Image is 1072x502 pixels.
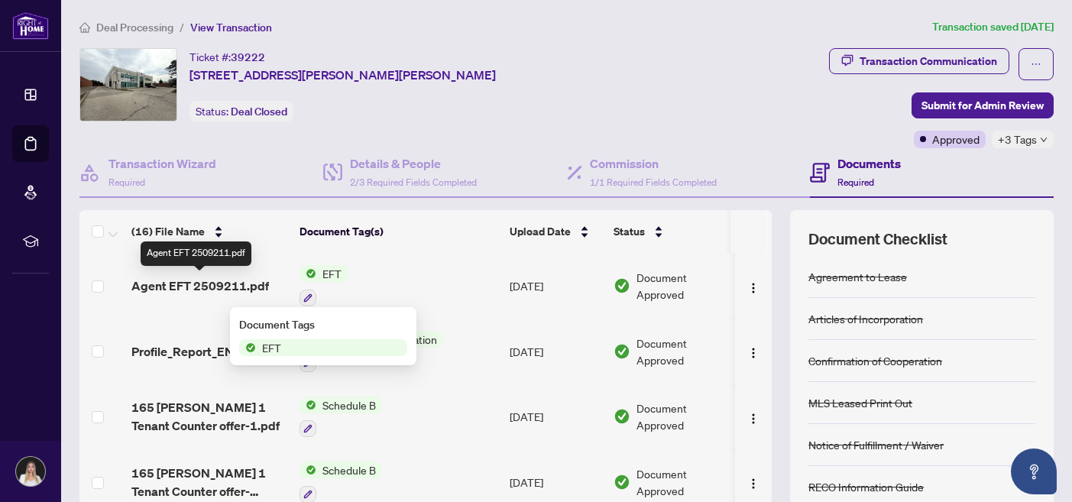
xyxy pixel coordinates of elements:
[636,465,731,499] span: Document Approved
[141,241,251,266] div: Agent EFT 2509211.pdf
[350,177,477,188] span: 2/3 Required Fields Completed
[747,347,759,359] img: Logo
[131,342,256,361] span: Profile_Report_EN.pdf
[316,265,348,282] span: EFT
[239,339,256,356] img: Status Icon
[504,253,607,319] td: [DATE]
[607,210,737,253] th: Status
[96,21,173,34] span: Deal Processing
[912,92,1054,118] button: Submit for Admin Review
[293,210,504,253] th: Document Tag(s)
[747,282,759,294] img: Logo
[614,474,630,491] img: Document Status
[1011,449,1057,494] button: Open asap
[316,397,382,413] span: Schedule B
[79,22,90,33] span: home
[190,21,272,34] span: View Transaction
[504,384,607,450] td: [DATE]
[932,131,980,147] span: Approved
[921,93,1044,118] span: Submit for Admin Review
[860,49,997,73] div: Transaction Communication
[837,177,874,188] span: Required
[131,398,287,435] span: 165 [PERSON_NAME] 1 Tenant Counter offer-1.pdf
[808,394,912,411] div: MLS Leased Print Out
[932,18,1054,36] article: Transaction saved [DATE]
[590,177,717,188] span: 1/1 Required Fields Completed
[316,462,382,478] span: Schedule B
[510,223,571,240] span: Upload Date
[614,277,630,294] img: Document Status
[300,462,316,478] img: Status Icon
[741,339,766,364] button: Logo
[131,464,287,500] span: 165 [PERSON_NAME] 1 Tenant Counter offer-10pdf.pdf
[189,48,265,66] div: Ticket #:
[808,228,947,250] span: Document Checklist
[125,210,293,253] th: (16) File Name
[300,397,316,413] img: Status Icon
[80,49,177,121] img: IMG-N12115719_1.jpg
[614,223,645,240] span: Status
[741,274,766,298] button: Logo
[231,50,265,64] span: 39222
[808,352,942,369] div: Confirmation of Cooperation
[636,269,731,303] span: Document Approved
[741,470,766,494] button: Logo
[636,400,731,433] span: Document Approved
[300,265,316,282] img: Status Icon
[741,404,766,429] button: Logo
[1031,59,1041,70] span: ellipsis
[504,319,607,384] td: [DATE]
[808,310,923,327] div: Articles of Incorporation
[231,105,287,118] span: Deal Closed
[350,154,477,173] h4: Details & People
[180,18,184,36] li: /
[808,478,924,495] div: RECO Information Guide
[614,343,630,360] img: Document Status
[108,177,145,188] span: Required
[504,210,607,253] th: Upload Date
[590,154,717,173] h4: Commission
[189,66,496,84] span: [STREET_ADDRESS][PERSON_NAME][PERSON_NAME]
[256,339,287,356] span: EFT
[829,48,1009,74] button: Transaction Communication
[614,408,630,425] img: Document Status
[808,436,944,453] div: Notice of Fulfillment / Waiver
[131,223,205,240] span: (16) File Name
[131,277,269,295] span: Agent EFT 2509211.pdf
[239,316,407,333] div: Document Tags
[636,335,731,368] span: Document Approved
[1040,136,1048,144] span: down
[300,397,382,438] button: Status IconSchedule B
[12,11,49,40] img: logo
[189,101,293,121] div: Status:
[16,457,45,486] img: Profile Icon
[837,154,901,173] h4: Documents
[808,268,907,285] div: Agreement to Lease
[998,131,1037,148] span: +3 Tags
[747,478,759,490] img: Logo
[747,413,759,425] img: Logo
[300,265,348,306] button: Status IconEFT
[108,154,216,173] h4: Transaction Wizard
